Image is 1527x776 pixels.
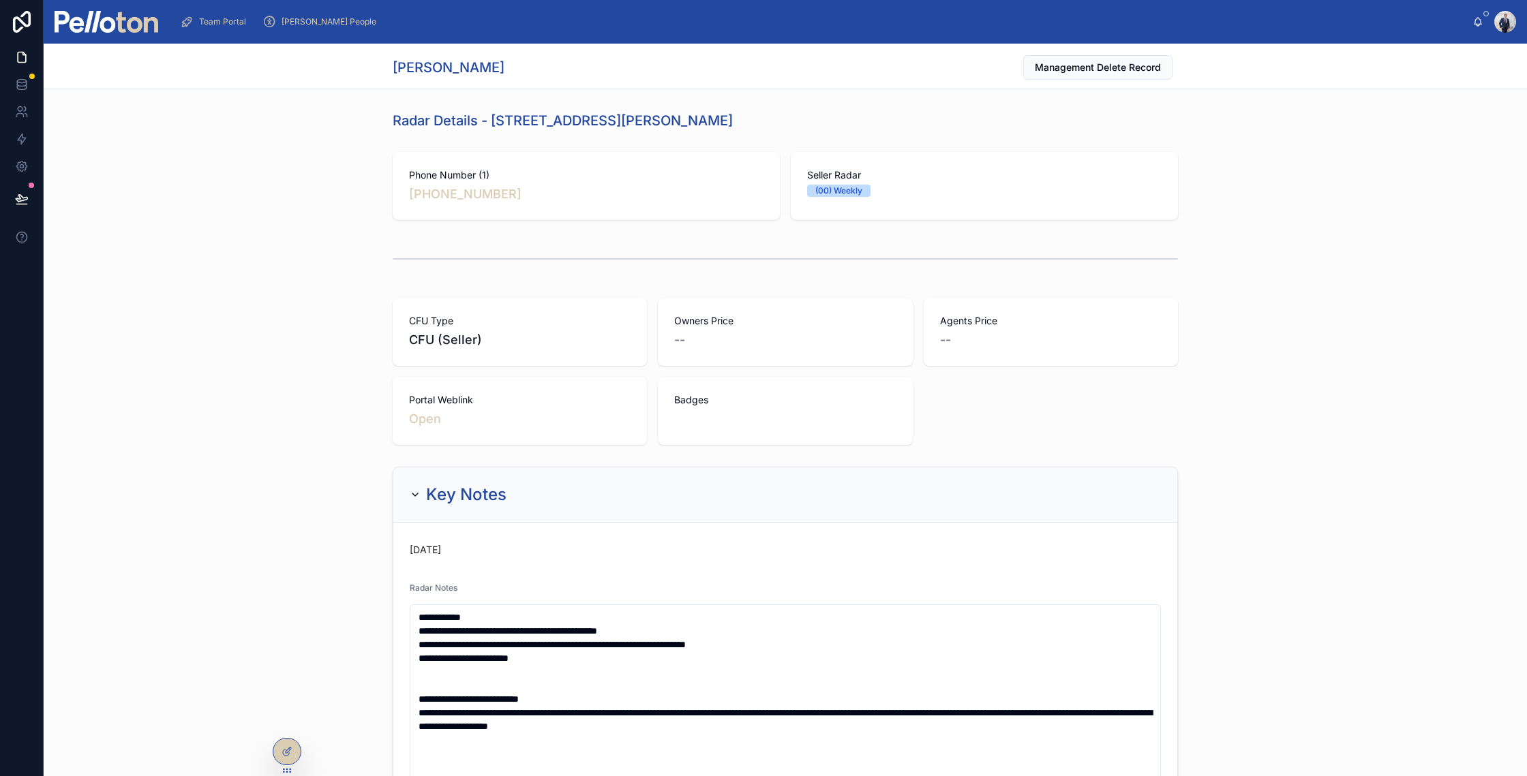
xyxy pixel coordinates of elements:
[815,185,862,197] div: (00) Weekly
[410,583,457,593] span: Radar Notes
[199,16,246,27] span: Team Portal
[1035,61,1161,74] span: Management Delete Record
[55,11,158,33] img: App logo
[940,314,1162,328] span: Agents Price
[393,58,504,77] h1: [PERSON_NAME]
[409,412,441,426] a: Open
[409,330,631,350] span: CFU (Seller)
[410,543,441,557] p: [DATE]
[1023,55,1173,80] button: Management Delete Record
[282,16,376,27] span: [PERSON_NAME] People
[409,393,631,407] span: Portal Weblink
[409,168,763,182] span: Phone Number (1)
[426,484,507,506] h2: Key Notes
[393,111,733,130] h1: Radar Details - [STREET_ADDRESS][PERSON_NAME]
[940,330,951,350] span: --
[807,168,1162,182] span: Seller Radar
[176,10,256,34] a: Team Portal
[409,314,631,328] span: CFU Type
[674,314,896,328] span: Owners Price
[409,185,521,204] a: [PHONE_NUMBER]
[169,7,1472,37] div: scrollable content
[258,10,386,34] a: [PERSON_NAME] People
[674,393,896,407] span: Badges
[674,330,685,350] span: --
